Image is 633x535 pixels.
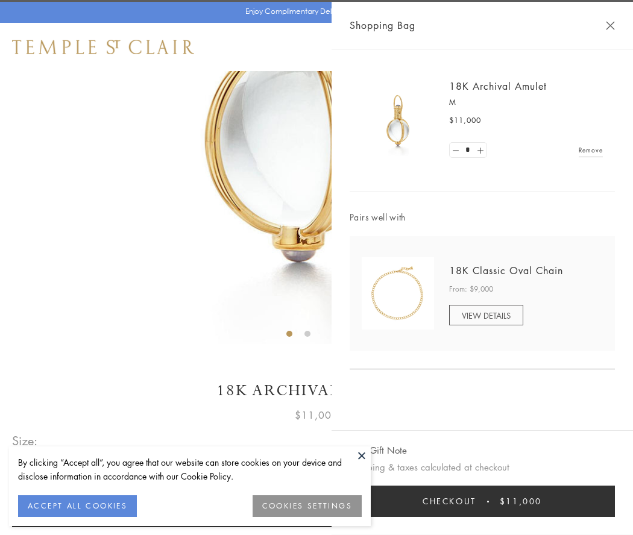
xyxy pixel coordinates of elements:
[606,21,615,30] button: Close Shopping Bag
[474,143,486,158] a: Set quantity to 2
[500,495,542,508] span: $11,000
[449,264,563,277] a: 18K Classic Oval Chain
[350,210,615,224] span: Pairs well with
[450,143,462,158] a: Set quantity to 0
[18,495,137,517] button: ACCEPT ALL COOKIES
[462,310,511,321] span: VIEW DETAILS
[12,380,621,401] h1: 18K Archival Amulet
[350,460,615,475] p: Shipping & taxes calculated at checkout
[12,431,39,451] span: Size:
[449,305,523,325] a: VIEW DETAILS
[579,143,603,157] a: Remove
[362,257,434,330] img: N88865-OV18
[449,96,603,108] p: M
[295,407,338,423] span: $11,000
[423,495,476,508] span: Checkout
[362,84,434,157] img: 18K Archival Amulet
[253,495,362,517] button: COOKIES SETTINGS
[18,455,362,483] div: By clicking “Accept all”, you agree that our website can store cookies on your device and disclos...
[12,40,194,54] img: Temple St. Clair
[350,443,407,458] button: Add Gift Note
[449,283,493,295] span: From: $9,000
[350,486,615,517] button: Checkout $11,000
[350,17,415,33] span: Shopping Bag
[449,114,481,127] span: $11,000
[449,80,547,93] a: 18K Archival Amulet
[245,5,382,17] p: Enjoy Complimentary Delivery & Returns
